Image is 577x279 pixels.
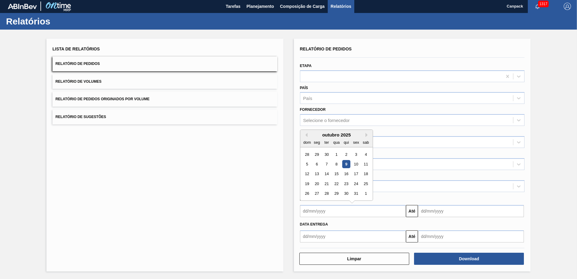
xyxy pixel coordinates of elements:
div: Choose sexta-feira, 10 de outubro de 2025 [352,160,360,168]
button: Relatório de Volumes [53,74,277,89]
div: sex [352,138,360,146]
div: Choose domingo, 19 de outubro de 2025 [303,180,311,188]
div: Choose terça-feira, 28 de outubro de 2025 [322,190,330,198]
div: Choose quinta-feira, 9 de outubro de 2025 [342,160,350,168]
label: País [300,86,308,90]
input: dd/mm/yyyy [300,230,406,242]
button: Relatório de Pedidos Originados por Volume [53,92,277,107]
div: Choose terça-feira, 14 de outubro de 2025 [322,170,330,178]
input: dd/mm/yyyy [418,205,524,217]
span: Relatório de Pedidos [56,62,100,66]
div: Selecione o fornecedor [303,118,350,123]
span: Relatório de Pedidos [300,46,352,51]
div: dom [303,138,311,146]
div: Choose sábado, 1 de novembro de 2025 [362,190,370,198]
h1: Relatórios [6,18,113,25]
span: Relatório de Pedidos Originados por Volume [56,97,150,101]
div: Choose sábado, 25 de outubro de 2025 [362,180,370,188]
div: Choose domingo, 12 de outubro de 2025 [303,170,311,178]
div: qui [342,138,350,146]
button: Relatório de Pedidos [53,56,277,71]
div: Choose segunda-feira, 13 de outubro de 2025 [313,170,321,178]
div: Choose sexta-feira, 24 de outubro de 2025 [352,180,360,188]
div: Choose sábado, 4 de outubro de 2025 [362,150,370,159]
div: Choose domingo, 5 de outubro de 2025 [303,160,311,168]
button: Até [406,205,418,217]
span: Lista de Relatórios [53,46,100,51]
button: Previous Month [303,133,308,137]
input: dd/mm/yyyy [418,230,524,242]
div: Choose quarta-feira, 8 de outubro de 2025 [332,160,340,168]
button: Next Month [365,133,370,137]
div: Choose quinta-feira, 2 de outubro de 2025 [342,150,350,159]
span: Planejamento [247,3,274,10]
div: month 2025-10 [302,149,371,198]
div: ter [322,138,330,146]
span: Relatório de Sugestões [56,115,106,119]
div: Choose terça-feira, 30 de setembro de 2025 [322,150,330,159]
span: Data Entrega [300,222,328,226]
div: Choose terça-feira, 21 de outubro de 2025 [322,180,330,188]
label: Fornecedor [300,107,326,112]
div: Choose sexta-feira, 3 de outubro de 2025 [352,150,360,159]
div: Choose quinta-feira, 30 de outubro de 2025 [342,190,350,198]
input: dd/mm/yyyy [300,205,406,217]
label: Etapa [300,64,312,68]
button: Limpar [299,253,409,265]
span: Relatórios [331,3,351,10]
div: Choose quarta-feira, 29 de outubro de 2025 [332,190,340,198]
div: Choose sexta-feira, 31 de outubro de 2025 [352,190,360,198]
div: sab [362,138,370,146]
span: Relatório de Volumes [56,79,101,84]
div: qua [332,138,340,146]
button: Notificações [528,2,547,11]
div: Choose segunda-feira, 29 de setembro de 2025 [313,150,321,159]
div: Choose terça-feira, 7 de outubro de 2025 [322,160,330,168]
div: Choose quarta-feira, 1 de outubro de 2025 [332,150,340,159]
div: Choose quinta-feira, 16 de outubro de 2025 [342,170,350,178]
div: Choose domingo, 28 de setembro de 2025 [303,150,311,159]
div: Choose quarta-feira, 15 de outubro de 2025 [332,170,340,178]
div: Choose quinta-feira, 23 de outubro de 2025 [342,180,350,188]
img: Logout [564,3,571,10]
div: outubro 2025 [300,132,373,137]
div: Choose segunda-feira, 6 de outubro de 2025 [313,160,321,168]
div: Choose sábado, 18 de outubro de 2025 [362,170,370,178]
div: Choose segunda-feira, 27 de outubro de 2025 [313,190,321,198]
button: Download [414,253,524,265]
div: Choose sexta-feira, 17 de outubro de 2025 [352,170,360,178]
div: Choose sábado, 11 de outubro de 2025 [362,160,370,168]
div: Choose segunda-feira, 20 de outubro de 2025 [313,180,321,188]
div: seg [313,138,321,146]
span: 1317 [538,1,549,7]
div: Choose quarta-feira, 22 de outubro de 2025 [332,180,340,188]
div: País [303,96,312,101]
div: Choose domingo, 26 de outubro de 2025 [303,190,311,198]
img: TNhmsLtSVTkK8tSr43FrP2fwEKptu5GPRR3wAAAABJRU5ErkJggg== [8,4,37,9]
span: Tarefas [226,3,241,10]
button: Relatório de Sugestões [53,110,277,124]
button: Até [406,230,418,242]
span: Composição de Carga [280,3,325,10]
